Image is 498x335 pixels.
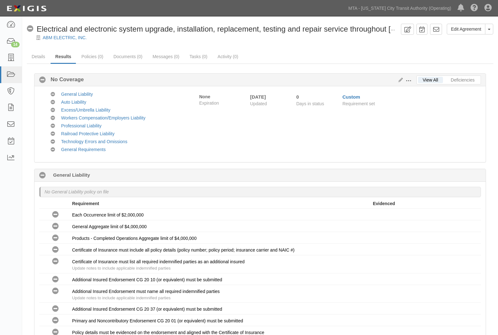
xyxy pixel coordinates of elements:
i: No Coverage [52,258,59,265]
span: Policy details must be evidenced on the endorsement and aligned with the Certificate of Insurance [72,330,264,335]
span: Additional Insured Endorsement CG 20 10 (or equivalent) must be submitted [72,277,222,282]
a: Policies (0) [77,50,108,63]
a: Messages (0) [148,50,184,63]
span: Expiration [199,100,245,106]
i: No Coverage 0 days (since 08/27/2025) [39,172,46,179]
i: No Coverage [52,223,59,230]
span: Each Occurrence limit of $2,000,000 [72,212,144,217]
a: ABM ELECTRIC, INC. [43,35,87,40]
a: General Requirements [61,147,106,152]
b: No Coverage [46,76,84,83]
span: General Aggregate limit of $4,000,000 [72,224,147,229]
i: No Coverage [27,26,34,32]
a: Excess/Umbrella Liability [61,107,110,113]
a: Results [51,50,76,64]
span: Updated [250,101,267,106]
span: Products - Completed Operations Aggregate limit of $4,000,000 [72,236,197,241]
a: Edit Results [396,77,403,82]
a: Tasks (0) [185,50,212,63]
i: No Coverage [52,276,59,283]
i: No Coverage [51,108,55,113]
span: Days in status [296,101,324,106]
a: MTA - [US_STATE] City Transit Authority (Operating) [345,2,454,15]
a: Professional Liability [61,123,101,128]
a: Workers Compensation/Employers Liability [61,115,145,120]
span: Update notes to include applicable indemnified parties [72,266,170,271]
i: No Coverage [51,116,55,120]
div: Electrical and electronic system upgrade, installation, replacement, testing and repair service t... [27,24,398,34]
a: General Liability [61,92,93,97]
i: No Coverage [51,100,55,105]
i: No Coverage [39,77,46,83]
span: Primary and Noncontributory Endorsement CG 20 01 (or equivalent) must be submitted [72,318,243,323]
b: General Liability [53,172,90,178]
i: No Coverage [52,306,59,312]
i: No Coverage [51,124,55,128]
a: Activity (0) [213,50,243,63]
a: Railroad Protective Liability [61,131,114,136]
a: Auto Liability [61,100,86,105]
strong: Evidenced [373,201,395,206]
i: Help Center - Complianz [470,4,478,12]
strong: Requirement [72,201,99,206]
a: Details [27,50,50,63]
p: No General Liability policy on file [45,189,109,195]
i: No Coverage [52,247,59,253]
img: Logo [5,3,48,14]
span: Certificate of Insurance must include all policy details (policy number; policy period; insurance... [72,247,294,253]
i: No Coverage [52,317,59,324]
span: Requirement set [342,101,375,106]
a: Edit Agreement [447,24,485,34]
a: View All [418,77,443,83]
div: [DATE] [250,94,287,100]
span: Certificate of Insurance must list all required indemnified parties as an additional insured [72,259,245,264]
div: 14 [11,42,20,47]
a: Documents (0) [109,50,147,63]
span: Additional Insured Endorsement CG 20 37 (or equivalent) must be submitted [72,307,222,312]
i: No Coverage [52,288,59,295]
a: Technology Errors and Omissions [61,139,127,144]
i: No Coverage [51,92,55,97]
span: Update notes to include applicable indemnified parties [72,295,170,300]
i: No Coverage [51,148,55,152]
div: Since 08/27/2025 [296,94,338,100]
a: Custom [342,94,360,100]
a: Deficiencies [446,77,479,83]
strong: None [199,94,210,99]
i: No Coverage [51,132,55,136]
span: Additional Insured Endorsement must name all required indemnified parties [72,289,220,294]
i: No Coverage [52,235,59,241]
i: No Coverage [52,211,59,218]
i: No Coverage [51,140,55,144]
